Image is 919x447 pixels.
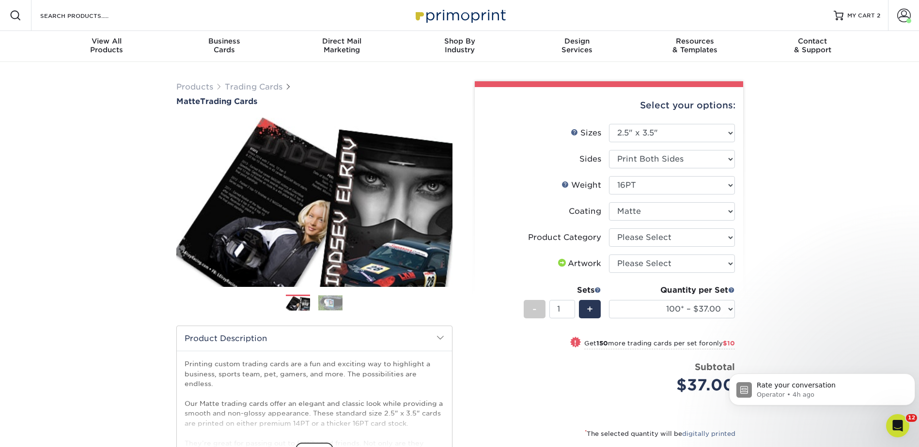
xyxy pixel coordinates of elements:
[524,284,601,296] div: Sets
[48,31,166,62] a: View AllProducts
[571,127,601,139] div: Sizes
[556,258,601,269] div: Artwork
[754,31,872,62] a: Contact& Support
[176,97,452,106] a: MatteTrading Cards
[877,12,880,19] span: 2
[709,340,735,347] span: only
[695,361,735,372] strong: Subtotal
[318,295,343,310] img: Trading Cards 02
[401,37,518,45] span: Shop By
[596,340,608,347] strong: 150
[48,37,166,54] div: Products
[886,414,909,437] iframe: Intercom live chat
[518,37,636,54] div: Services
[579,153,601,165] div: Sides
[225,82,282,91] a: Trading Cards
[177,326,452,351] h2: Product Description
[584,340,735,349] small: Get more trading cards per set for
[636,31,754,62] a: Resources& Templates
[906,414,917,422] span: 12
[528,232,601,243] div: Product Category
[176,82,213,91] a: Products
[585,430,735,437] small: The selected quantity will be
[532,302,537,316] span: -
[518,31,636,62] a: DesignServices
[636,37,754,45] span: Resources
[561,179,601,191] div: Weight
[48,37,166,45] span: View All
[616,373,735,397] div: $37.00
[401,31,518,62] a: Shop ByIndustry
[569,206,601,217] div: Coating
[165,37,283,54] div: Cards
[401,37,518,54] div: Industry
[286,295,310,312] img: Trading Cards 01
[165,37,283,45] span: Business
[847,12,875,20] span: MY CART
[574,338,576,348] span: !
[725,353,919,421] iframe: Intercom notifications message
[723,340,735,347] span: $10
[518,37,636,45] span: Design
[283,37,401,45] span: Direct Mail
[39,10,134,21] input: SEARCH PRODUCTS.....
[165,31,283,62] a: BusinessCards
[636,37,754,54] div: & Templates
[754,37,872,54] div: & Support
[283,37,401,54] div: Marketing
[587,302,593,316] span: +
[682,430,735,437] a: digitally printed
[176,97,200,106] span: Matte
[411,5,508,26] img: Primoprint
[176,107,452,298] img: Matte 01
[283,31,401,62] a: Direct MailMarketing
[609,284,735,296] div: Quantity per Set
[176,97,452,106] h1: Trading Cards
[483,87,735,124] div: Select your options:
[754,37,872,45] span: Contact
